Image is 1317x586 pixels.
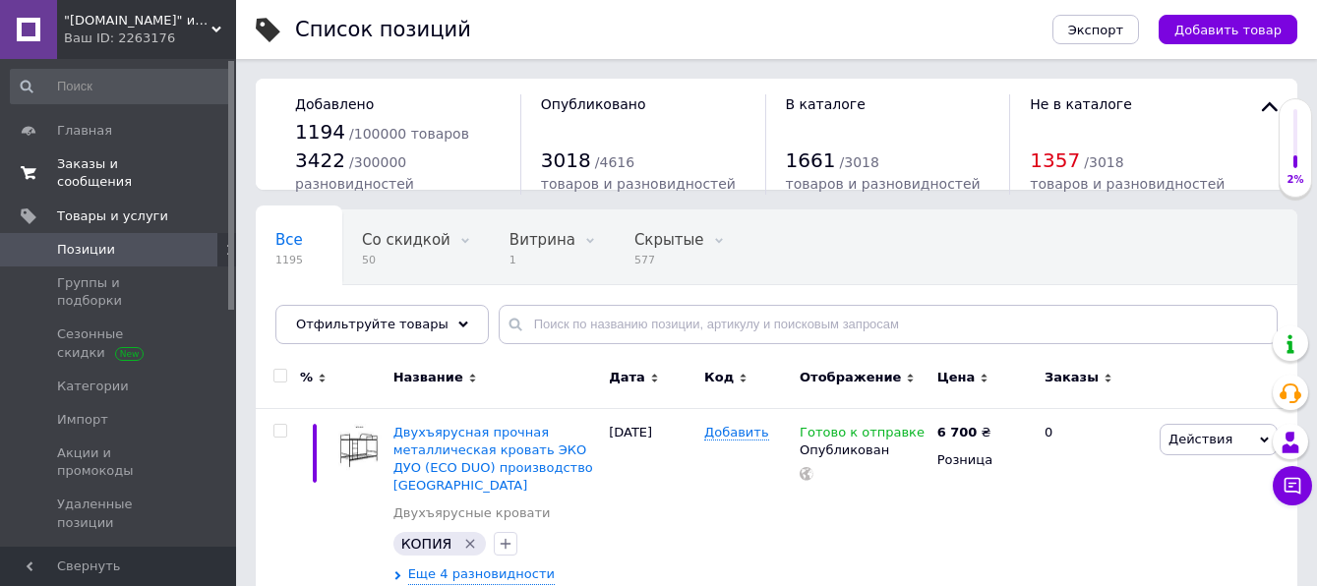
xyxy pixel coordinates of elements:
[786,176,981,192] span: товаров и разновидностей
[541,148,591,172] span: 3018
[10,69,232,104] input: Поиск
[840,154,879,170] span: / 3018
[393,504,551,522] a: Двухъярусные кровати
[1045,369,1099,386] span: Заказы
[704,369,734,386] span: Код
[541,176,736,192] span: товаров и разновидностей
[275,253,303,267] span: 1195
[408,565,555,584] span: Еще 4 разновидности
[64,12,211,29] span: "vts1.com.ua" интернет магазин мебели
[634,253,704,267] span: 577
[937,424,991,441] div: ₴
[57,274,182,310] span: Группы и подборки
[295,96,374,112] span: Добавлено
[57,378,129,395] span: Категории
[1030,176,1225,192] span: товаров и разновидностей
[937,369,976,386] span: Цена
[541,96,646,112] span: Опубликовано
[300,369,313,386] span: %
[57,444,182,480] span: Акции и промокоды
[57,411,108,429] span: Импорт
[296,317,449,331] span: Отфильтруйте товары
[937,425,978,439] b: 6 700
[57,325,182,361] span: Сезонные скидки
[275,306,409,323] span: Опубликованные
[295,120,345,144] span: 1194
[1030,148,1080,172] span: 1357
[295,154,414,193] span: / 300000 разновидностей
[57,496,182,531] span: Удаленные позиции
[1159,15,1297,44] button: Добавить товар
[1273,466,1312,505] button: Чат с покупателем
[786,148,836,172] span: 1661
[462,536,478,552] svg: Удалить метку
[499,305,1278,344] input: Поиск по названию позиции, артикулу и поисковым запросам
[362,231,450,249] span: Со скидкой
[1052,15,1139,44] button: Экспорт
[704,425,768,440] span: Добавить
[362,253,450,267] span: 50
[786,96,866,112] span: В каталоге
[634,231,704,249] span: Скрытые
[1068,23,1123,37] span: Экспорт
[1030,96,1132,112] span: Не в каталоге
[937,451,1028,469] div: Розница
[800,369,901,386] span: Отображение
[295,148,345,172] span: 3422
[509,253,575,267] span: 1
[57,207,168,225] span: Товары и услуги
[1174,23,1282,37] span: Добавить товар
[57,122,112,140] span: Главная
[295,20,471,40] div: Список позиций
[334,424,384,473] img: Двухъярусная прочная металлическая кровать ЭКО ДУО (ECO DUO) производство Украина
[349,126,469,142] span: / 100000 товаров
[509,231,575,249] span: Витрина
[57,241,115,259] span: Позиции
[393,425,593,494] a: Двухъярусная прочная металлическая кровать ЭКО ДУО (ECO DUO) производство [GEOGRAPHIC_DATA]
[1084,154,1123,170] span: / 3018
[275,231,303,249] span: Все
[800,441,928,459] div: Опубликован
[64,29,236,47] div: Ваш ID: 2263176
[595,154,634,170] span: / 4616
[609,369,645,386] span: Дата
[1168,432,1232,446] span: Действия
[57,155,182,191] span: Заказы и сообщения
[1280,173,1311,187] div: 2%
[401,536,452,552] span: КОПИЯ
[393,369,463,386] span: Название
[800,425,925,445] span: Готово к отправке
